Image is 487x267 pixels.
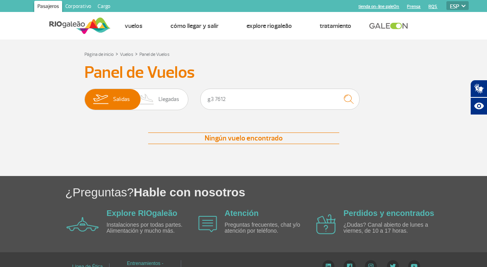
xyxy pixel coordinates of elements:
[148,133,339,144] div: Ningún vuelo encontrado
[134,186,245,199] span: Hable con nosotros
[115,49,118,58] a: >
[344,209,434,218] a: Perdidos y encontrados
[200,89,360,110] input: Vuelo, ciudad o compañía aérea
[225,222,316,234] p: Preguntas frecuentes, chat y/o atención por teléfono.
[34,1,62,14] a: Pasajeros
[62,1,94,14] a: Corporativo
[120,51,133,57] a: Vuelos
[320,22,351,30] a: Tratamiento
[135,89,159,110] img: slider-desembarque
[344,222,435,234] p: ¿Dudas? Canal abierto de lunes a viernes, de 10 a 17 horas.
[88,89,113,110] img: slider-embarque
[316,214,336,234] img: airplane icon
[246,22,292,30] a: Explore RIOgaleão
[139,51,170,57] a: Panel de Vuelos
[84,63,403,83] h3: Panel de Vuelos
[470,80,487,115] div: Plugin de acessibilidade da Hand Talk.
[470,80,487,97] button: Abrir tradutor de língua de sinais.
[135,49,138,58] a: >
[198,216,217,232] img: airplane icon
[84,51,114,57] a: Página de inicio
[66,217,99,231] img: airplane icon
[94,1,113,14] a: Cargo
[125,22,143,30] a: Vuelos
[65,184,487,200] h1: ¿Preguntas?
[470,97,487,115] button: Abrir recursos assistivos.
[428,4,437,9] a: RQS
[107,209,178,218] a: Explore RIOgaleão
[113,89,130,110] span: Salidas
[170,22,219,30] a: Cómo llegar y salir
[358,4,399,9] a: tienda on-line galeOn
[225,209,259,218] a: Atención
[107,222,198,234] p: Instalaciones por todas partes. Alimentación y mucho más.
[407,4,421,9] a: Prensa
[158,89,179,110] span: Llegadas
